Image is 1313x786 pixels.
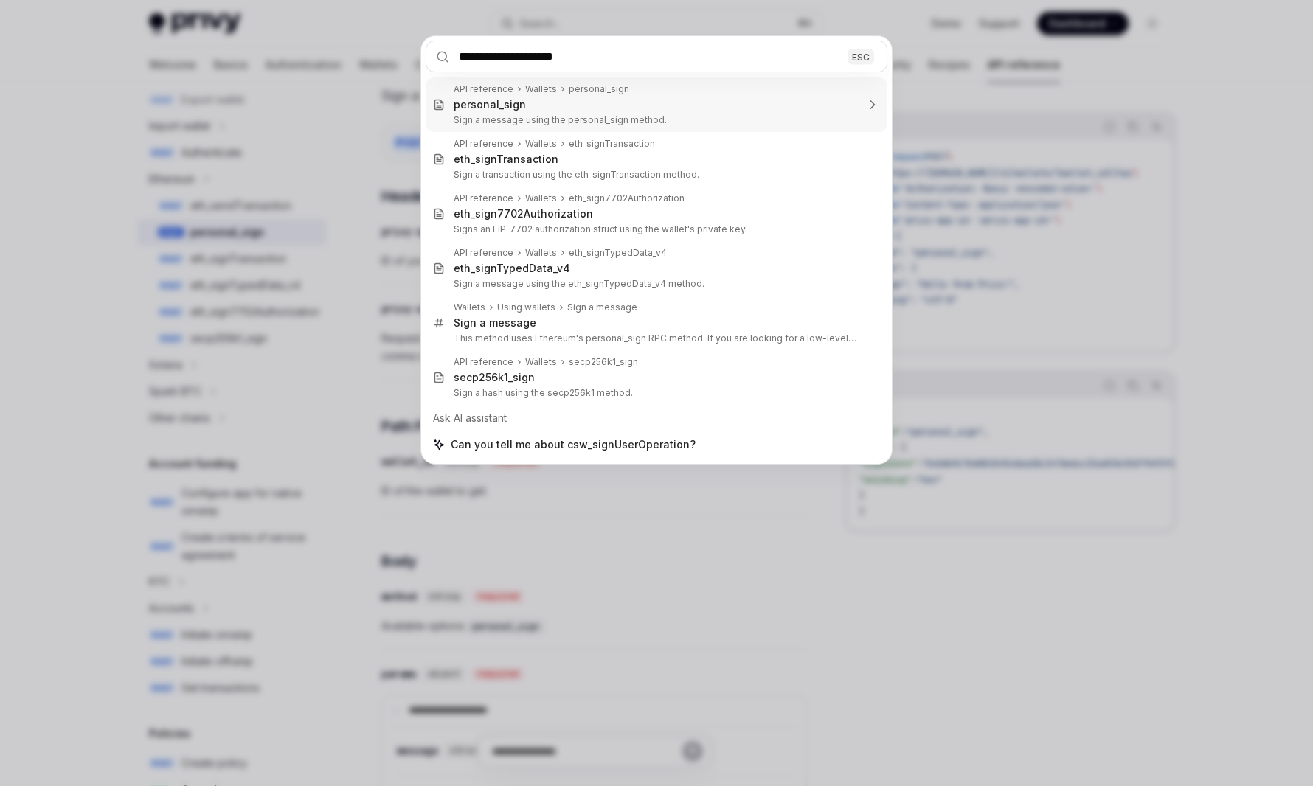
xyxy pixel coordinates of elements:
[569,138,655,150] div: eth_signTransaction
[454,371,535,384] div: secp256k1_sign
[567,302,637,313] div: Sign a message
[454,387,856,399] p: Sign a hash using the secp256k1 method.
[454,169,856,181] p: Sign a transaction using the eth_signTransaction method.
[569,83,629,95] div: personal_sign
[569,247,667,259] div: eth_signTypedData_v4
[454,278,856,290] p: Sign a message using the eth_signTypedData_v4 method.
[454,114,856,126] p: Sign a message using the personal_sign method.
[451,437,696,452] span: Can you tell me about csw_signUserOperation?
[569,192,685,204] div: eth_sign7702Authorization
[454,302,485,313] div: Wallets
[454,83,513,95] div: API reference
[525,247,557,259] div: Wallets
[454,356,513,368] div: API reference
[525,356,557,368] div: Wallets
[454,207,593,220] div: eth_sign7702Authorization
[454,98,526,111] div: personal_sign
[454,138,513,150] div: API reference
[426,405,887,431] div: Ask AI assistant
[848,49,874,64] div: ESC
[525,192,557,204] div: Wallets
[525,138,557,150] div: Wallets
[497,302,555,313] div: Using wallets
[525,83,557,95] div: Wallets
[454,262,570,275] div: eth_signTypedData_v4
[569,356,638,368] div: secp256k1_sign
[454,247,513,259] div: API reference
[454,316,536,330] div: Sign a message
[454,223,856,235] p: Signs an EIP-7702 authorization struct using the wallet's private key.
[454,333,856,344] p: This method uses Ethereum's personal_sign RPC method. If you are looking for a low-level raw signatu
[454,153,558,166] div: eth_signTransaction
[454,192,513,204] div: API reference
